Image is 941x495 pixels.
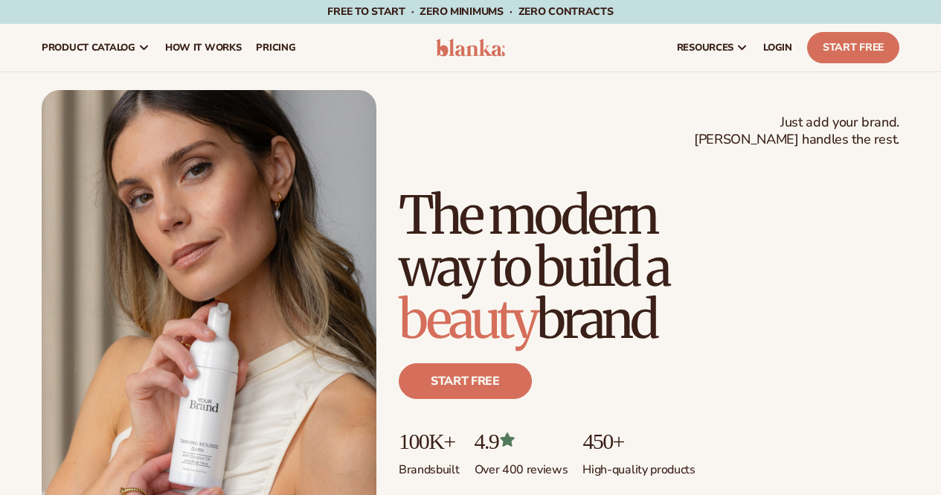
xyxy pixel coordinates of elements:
a: How It Works [158,24,249,71]
a: Start free [399,363,532,399]
a: resources [669,24,756,71]
p: 100K+ [399,429,460,453]
a: pricing [248,24,303,71]
span: beauty [399,287,536,352]
h1: The modern way to build a brand [399,189,899,345]
span: How It Works [165,42,242,54]
span: Just add your brand. [PERSON_NAME] handles the rest. [694,114,899,149]
a: Start Free [807,32,899,63]
span: product catalog [42,42,135,54]
span: resources [677,42,733,54]
p: Brands built [399,453,460,478]
a: product catalog [34,24,158,71]
p: Over 400 reviews [475,453,568,478]
p: High-quality products [582,453,695,478]
p: 4.9 [475,429,568,453]
img: logo [436,39,506,57]
p: 450+ [582,429,695,453]
span: pricing [256,42,295,54]
span: Free to start · ZERO minimums · ZERO contracts [327,4,613,19]
a: LOGIN [756,24,800,71]
span: LOGIN [763,42,792,54]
